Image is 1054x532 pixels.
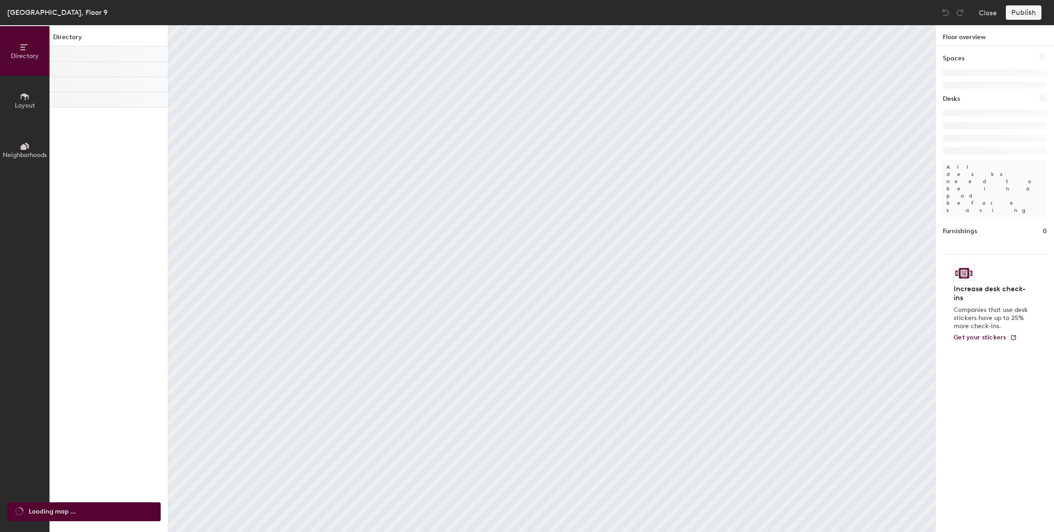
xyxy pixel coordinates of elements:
h1: Directory [50,32,168,46]
img: Sticker logo [954,266,974,281]
h1: Furnishings [943,226,977,236]
h1: 0 [1043,226,1047,236]
canvas: Map [168,25,935,532]
span: Layout [15,102,35,109]
img: Undo [941,8,950,17]
span: Directory [11,52,39,60]
p: All desks need to be in a pod before saving [943,160,1047,217]
h1: Floor overview [936,25,1054,46]
p: Companies that use desk stickers have up to 25% more check-ins. [954,306,1031,330]
button: Close [979,5,997,20]
a: Get your stickers [954,334,1017,342]
div: [GEOGRAPHIC_DATA], Floor 9 [7,7,108,18]
h1: Desks [943,94,960,104]
img: Redo [955,8,964,17]
h4: Increase desk check-ins [954,284,1031,302]
h1: Spaces [943,54,964,63]
span: Get your stickers [954,334,1006,341]
span: Neighborhoods [3,151,47,159]
span: Loading map ... [29,507,76,517]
